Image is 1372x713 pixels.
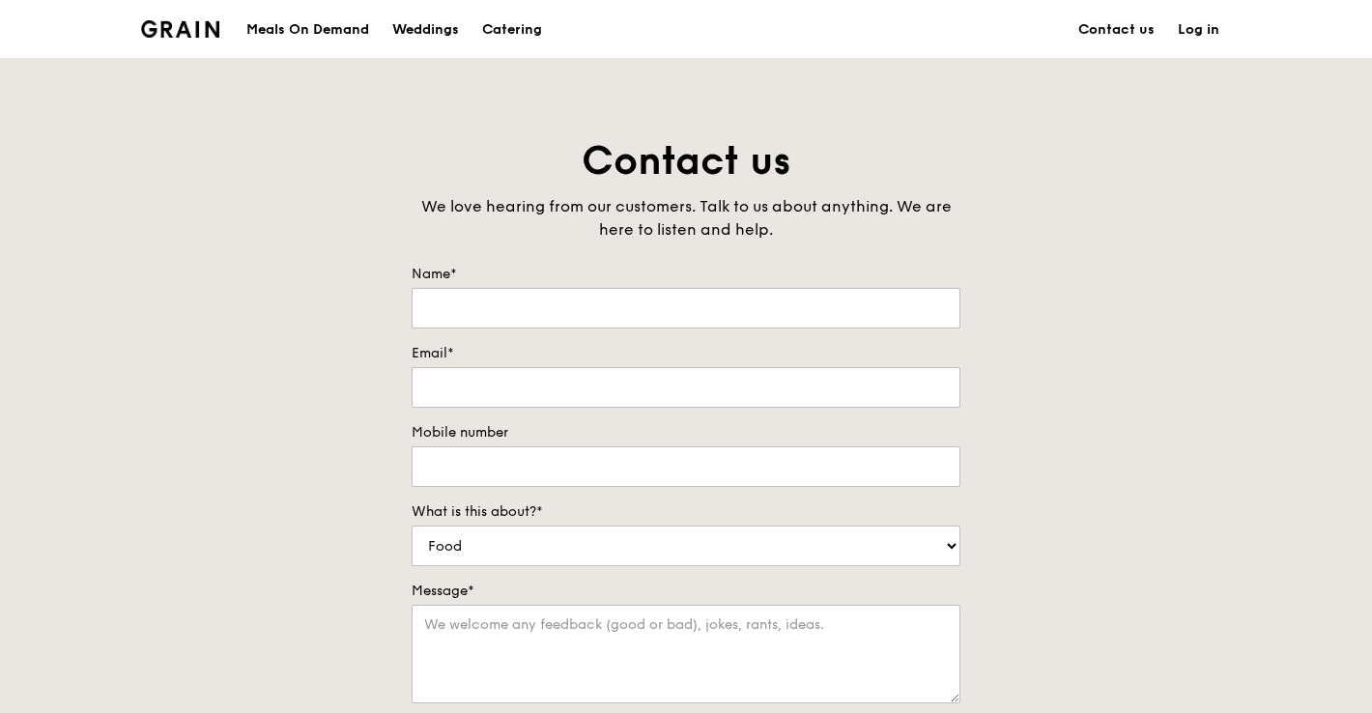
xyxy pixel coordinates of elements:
[412,502,960,522] label: What is this about?*
[246,1,369,59] div: Meals On Demand
[412,423,960,442] label: Mobile number
[412,135,960,187] h1: Contact us
[381,1,471,59] a: Weddings
[1067,1,1166,59] a: Contact us
[482,1,542,59] div: Catering
[412,195,960,242] div: We love hearing from our customers. Talk to us about anything. We are here to listen and help.
[1166,1,1231,59] a: Log in
[412,265,960,284] label: Name*
[392,1,459,59] div: Weddings
[471,1,554,59] a: Catering
[412,344,960,363] label: Email*
[141,20,219,38] img: Grain
[412,582,960,601] label: Message*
